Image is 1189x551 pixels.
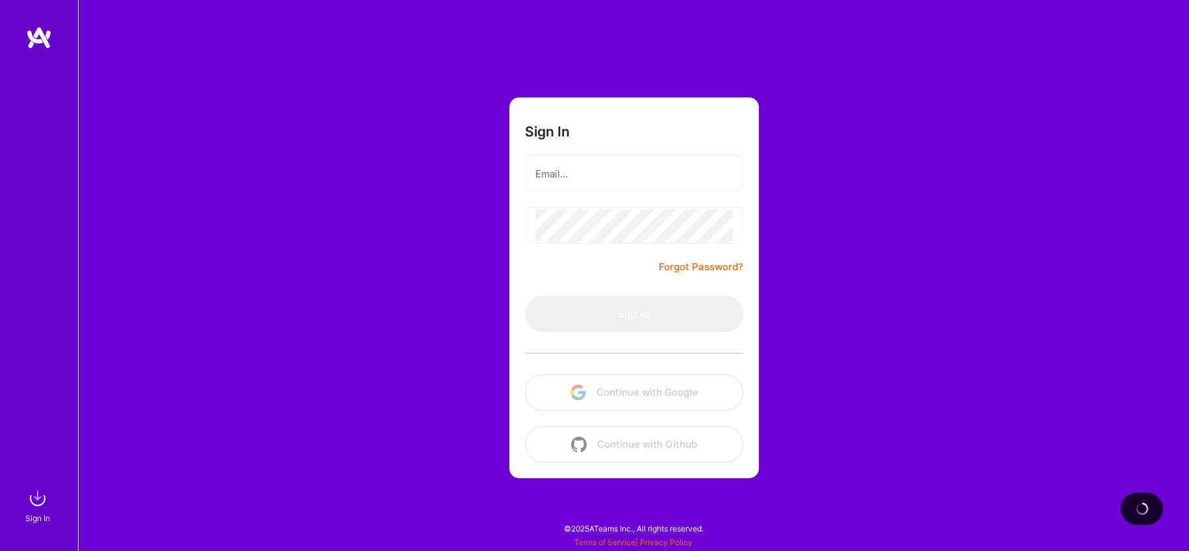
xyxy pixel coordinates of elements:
[574,537,693,547] span: |
[525,296,743,332] button: Sign In
[640,537,693,547] a: Privacy Policy
[574,537,635,547] a: Terms of Service
[78,512,1189,545] div: © 2025 ATeams Inc., All rights reserved.
[26,26,52,49] img: logo
[27,485,51,525] a: sign inSign In
[525,426,743,463] button: Continue with Github
[525,374,743,411] button: Continue with Google
[525,123,570,140] h3: Sign In
[1136,502,1149,515] img: loading
[25,511,50,525] div: Sign In
[535,157,733,190] input: Email...
[570,385,586,400] img: icon
[25,485,51,511] img: sign in
[571,437,587,452] img: icon
[659,259,743,275] a: Forgot Password?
